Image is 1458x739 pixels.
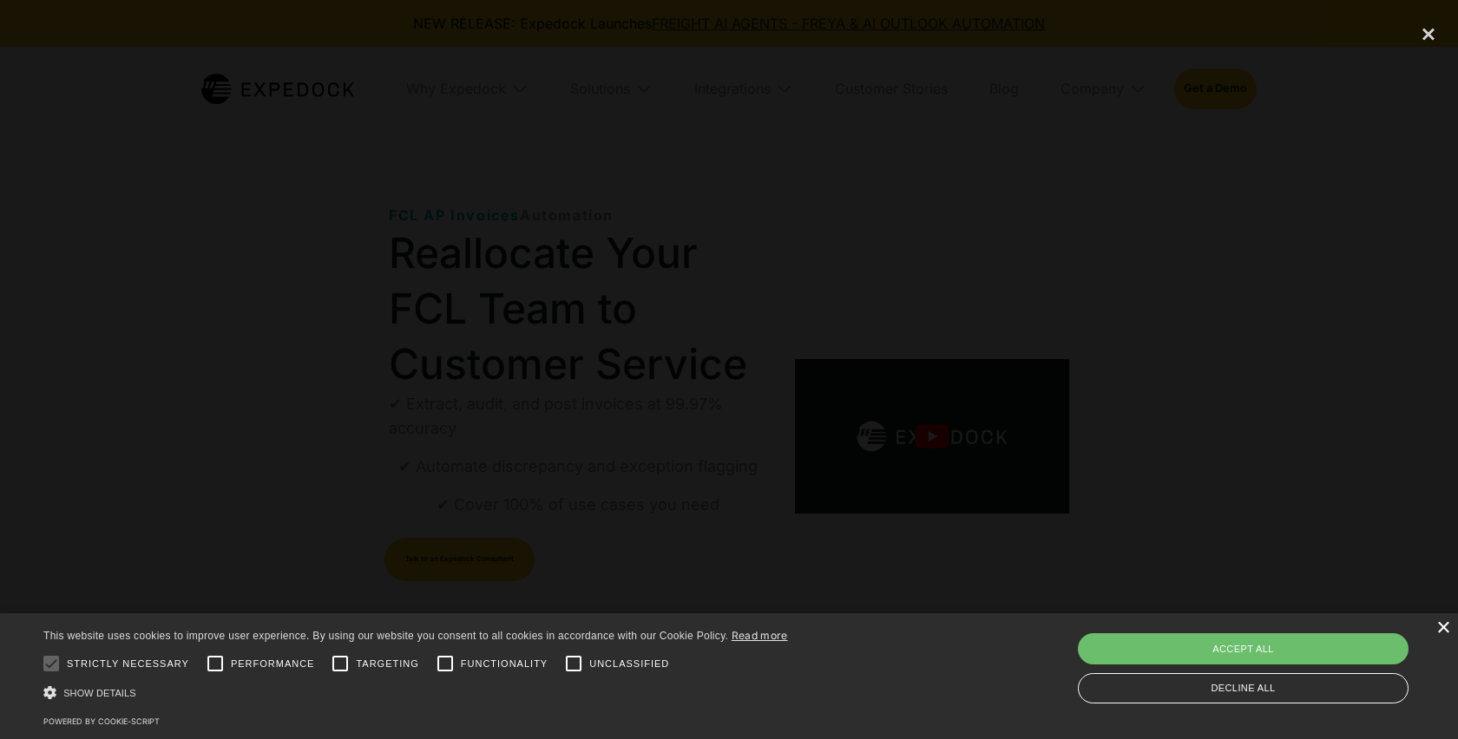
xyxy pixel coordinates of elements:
[1371,656,1458,739] iframe: Chat Widget
[63,688,136,698] span: Show details
[321,132,1137,607] iframe: YouTube embed
[43,716,160,726] a: Powered by cookie-script
[1436,622,1449,635] div: Close
[1078,633,1409,664] div: Accept all
[461,657,548,671] span: Functionality
[732,629,788,642] a: Read more
[43,630,728,642] span: This website uses cookies to improve user experience. By using our website you consent to all coo...
[67,657,189,671] span: Strictly necessary
[356,657,418,671] span: Targeting
[1399,15,1458,53] div: close lightbox
[589,657,669,671] span: Unclassified
[231,657,315,671] span: Performance
[1078,673,1409,703] div: Decline all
